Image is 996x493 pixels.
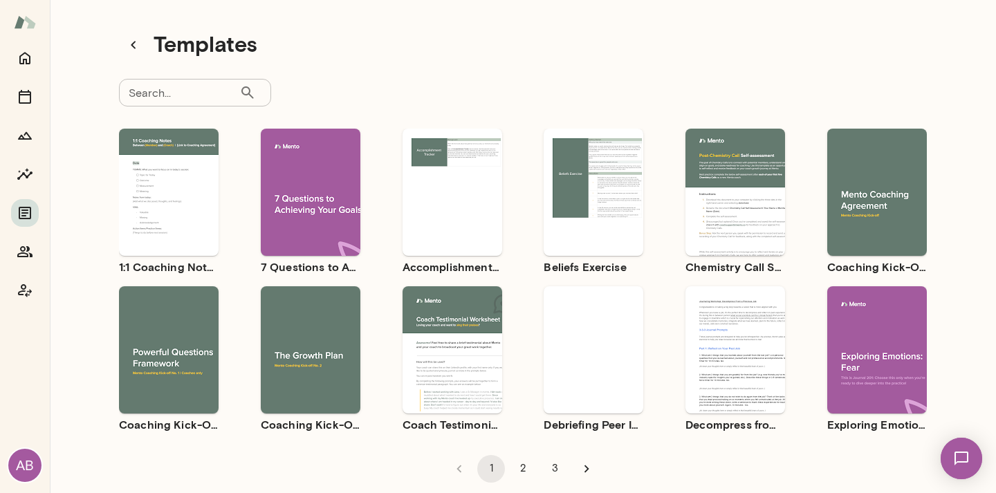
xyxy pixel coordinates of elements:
[154,30,257,59] h4: Templates
[119,259,219,275] h6: 1:1 Coaching Notes
[261,259,360,275] h6: 7 Questions to Achieving Your Goals
[443,455,602,483] nav: pagination navigation
[541,455,569,483] button: Go to page 3
[477,455,505,483] button: page 1
[11,122,39,149] button: Growth Plan
[14,9,36,35] img: Mento
[573,455,600,483] button: Go to next page
[11,277,39,304] button: Coach app
[119,444,927,483] div: pagination
[544,259,643,275] h6: Beliefs Exercise
[827,416,927,433] h6: Exploring Emotions: Fear
[685,259,785,275] h6: Chemistry Call Self-Assessment [Coaches only]
[261,416,360,433] h6: Coaching Kick-Off No. 2 | The Growth Plan
[827,259,927,275] h6: Coaching Kick-Off | Coaching Agreement
[11,238,39,266] button: Members
[11,83,39,111] button: Sessions
[544,416,643,433] h6: Debriefing Peer Insights (360 feedback) Guide
[8,449,41,482] div: AB
[403,416,502,433] h6: Coach Testimonial Worksheet
[685,416,785,433] h6: Decompress from a Job
[11,160,39,188] button: Insights
[509,455,537,483] button: Go to page 2
[119,416,219,433] h6: Coaching Kick-Off No. 1 | Powerful Questions [Coaches Only]
[11,199,39,227] button: Documents
[11,44,39,72] button: Home
[403,259,502,275] h6: Accomplishment Tracker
